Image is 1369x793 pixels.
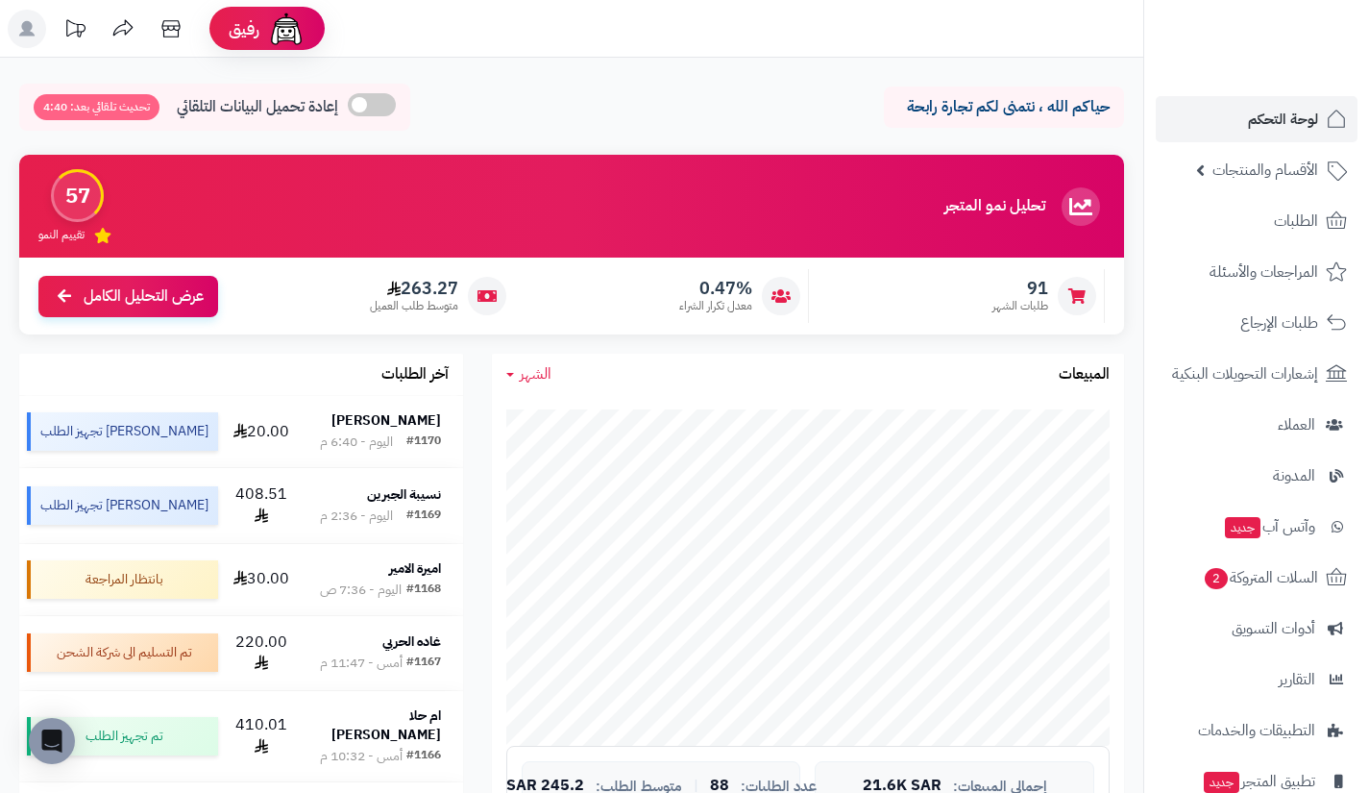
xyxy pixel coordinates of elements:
[226,691,298,781] td: 410.01
[389,558,441,579] strong: اميرة الامير
[1156,96,1357,142] a: لوحة التحكم
[1156,707,1357,754] a: التطبيقات والخدمات
[520,362,551,385] span: الشهر
[27,560,218,599] div: بانتظار المراجعة
[27,412,218,451] div: [PERSON_NAME] تجهيز الطلب
[27,633,218,672] div: تم التسليم الى شركة الشحن
[320,433,393,452] div: اليوم - 6:40 م
[679,278,752,299] span: 0.47%
[506,363,551,385] a: الشهر
[320,581,402,600] div: اليوم - 7:36 ص
[177,96,338,118] span: إعادة تحميل البيانات التلقائي
[992,298,1048,314] span: طلبات الشهر
[679,298,752,314] span: معدل تكرار الشراء
[226,616,298,691] td: 220.00
[331,706,441,745] strong: ام حلا [PERSON_NAME]
[320,654,403,673] div: أمس - 11:47 م
[1212,157,1318,184] span: الأقسام والمنتجات
[38,227,85,243] span: تقييم النمو
[1232,615,1315,642] span: أدوات التسويق
[1278,411,1315,438] span: العملاء
[1238,48,1351,88] img: logo-2.png
[406,581,441,600] div: #1168
[38,276,218,317] a: عرض التحليل الكامل
[367,484,441,505] strong: نسيبة الجبرين
[992,278,1048,299] span: 91
[944,198,1045,215] h3: تحليل نمو المتجر
[1210,259,1318,285] span: المراجعات والأسئلة
[1248,106,1318,133] span: لوحة التحكم
[226,544,298,615] td: 30.00
[1204,772,1239,793] span: جديد
[1156,198,1357,244] a: الطلبات
[370,278,458,299] span: 263.27
[27,717,218,756] div: تم تجهيز الطلب
[382,632,441,652] strong: غاده الحربي
[1156,453,1357,499] a: المدونة
[27,486,218,525] div: [PERSON_NAME] تجهيز الطلب
[1156,300,1357,346] a: طلبات الإرجاع
[1156,657,1357,703] a: التقارير
[1172,360,1318,387] span: إشعارات التحويلات البنكية
[381,366,449,384] h3: آخر الطلبات
[1279,666,1315,693] span: التقارير
[320,747,403,766] div: أمس - 10:32 م
[406,654,441,673] div: #1167
[320,507,393,526] div: اليوم - 2:36 م
[1156,606,1357,652] a: أدوات التسويق
[84,285,204,308] span: عرض التحليل الكامل
[51,10,99,53] a: تحديثات المنصة
[1156,504,1357,550] a: وآتس آبجديد
[267,10,306,48] img: ai-face.png
[694,779,698,793] span: |
[1203,564,1318,591] span: السلات المتروكة
[1225,517,1260,538] span: جديد
[406,433,441,452] div: #1170
[229,17,259,40] span: رفيق
[1223,513,1315,540] span: وآتس آب
[226,396,298,467] td: 20.00
[1156,402,1357,448] a: العملاء
[406,507,441,526] div: #1169
[29,718,75,764] div: Open Intercom Messenger
[1205,568,1228,589] span: 2
[1273,462,1315,489] span: المدونة
[1059,366,1110,384] h3: المبيعات
[331,410,441,431] strong: [PERSON_NAME]
[226,468,298,543] td: 408.51
[1156,351,1357,397] a: إشعارات التحويلات البنكية
[898,96,1110,118] p: حياكم الله ، نتمنى لكم تجارة رابحة
[406,747,441,766] div: #1166
[370,298,458,314] span: متوسط طلب العميل
[1240,310,1318,336] span: طلبات الإرجاع
[1198,717,1315,744] span: التطبيقات والخدمات
[34,94,159,120] span: تحديث تلقائي بعد: 4:40
[1156,555,1357,601] a: السلات المتروكة2
[1156,249,1357,295] a: المراجعات والأسئلة
[1274,208,1318,235] span: الطلبات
